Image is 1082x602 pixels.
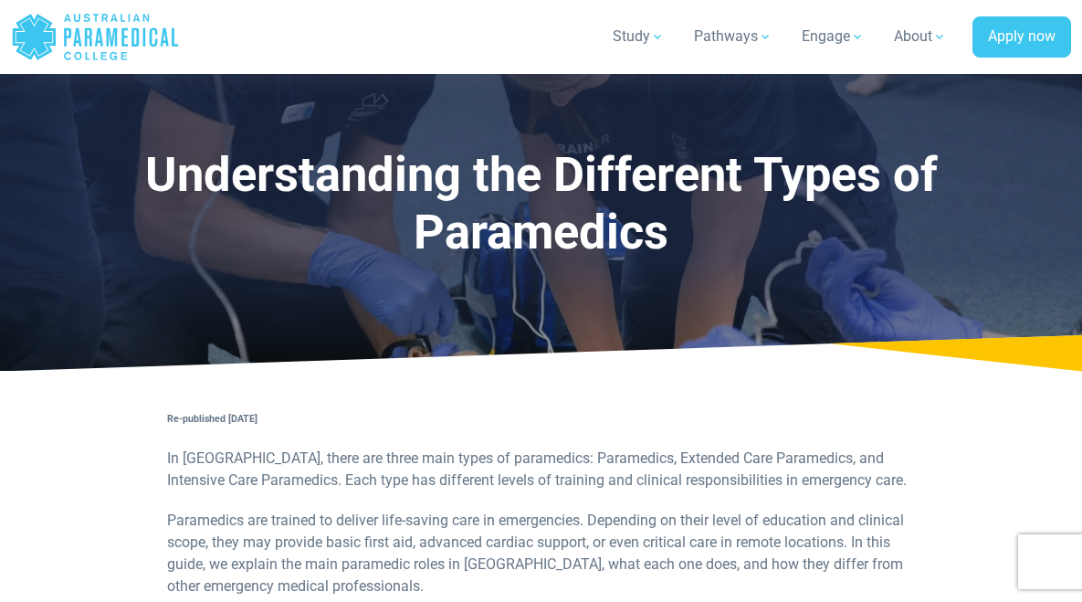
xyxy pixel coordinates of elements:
h1: Understanding the Different Types of Paramedics [143,146,939,261]
a: Apply now [972,16,1071,58]
a: Australian Paramedical College [11,7,180,67]
a: Engage [791,11,876,62]
a: Pathways [683,11,783,62]
strong: Re-published [DATE] [167,413,257,425]
a: Study [602,11,676,62]
a: About [883,11,958,62]
p: In [GEOGRAPHIC_DATA], there are three main types of paramedics: Paramedics, Extended Care Paramed... [167,448,914,491]
p: Paramedics are trained to deliver life-saving care in emergencies. Depending on their level of ed... [167,510,914,597]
